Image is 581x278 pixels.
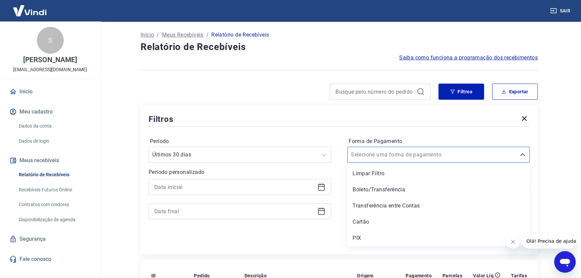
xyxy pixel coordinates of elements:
a: Fale conosco [8,252,92,267]
button: Meu cadastro [8,104,92,119]
p: Período personalizado [149,168,331,176]
input: Data inicial [154,182,315,192]
img: Vindi [8,0,52,21]
h4: Relatório de Recebíveis [141,40,538,54]
h5: Filtros [149,114,173,125]
input: Busque pelo número do pedido [335,87,414,97]
a: Segurança [8,232,92,246]
label: Período [150,137,330,145]
a: Saiba como funciona a programação dos recebimentos [399,54,538,62]
button: Meus recebíveis [8,153,92,168]
a: Relatório de Recebíveis [16,168,92,182]
a: Dados da conta [16,119,92,133]
p: [PERSON_NAME] [23,56,77,63]
p: [EMAIL_ADDRESS][DOMAIN_NAME] [13,66,87,73]
a: Meus Recebíveis [162,31,204,39]
iframe: Fechar mensagem [506,235,520,248]
div: S [37,27,64,54]
div: Cartão [347,215,530,229]
a: Início [141,31,154,39]
button: Sair [549,5,573,17]
button: Filtros [438,84,484,100]
a: Recebíveis Futuros Online [16,183,92,197]
p: / [157,31,159,39]
a: Início [8,84,92,99]
div: Transferência entre Contas [347,199,530,213]
a: Dados de login [16,134,92,148]
label: Forma de Pagamento [349,137,528,145]
div: Limpar Filtro [347,167,530,180]
button: Exportar [492,84,538,100]
p: Relatório de Recebíveis [211,31,269,39]
iframe: Mensagem da empresa [522,234,576,248]
div: PIX [347,231,530,245]
span: Olá! Precisa de ajuda? [4,5,56,10]
div: Boleto/Transferência [347,183,530,196]
p: / [206,31,209,39]
a: Contratos com credores [16,198,92,212]
input: Data final [154,206,315,216]
a: Disponibilização de agenda [16,213,92,227]
iframe: Botão para abrir a janela de mensagens [554,251,576,273]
